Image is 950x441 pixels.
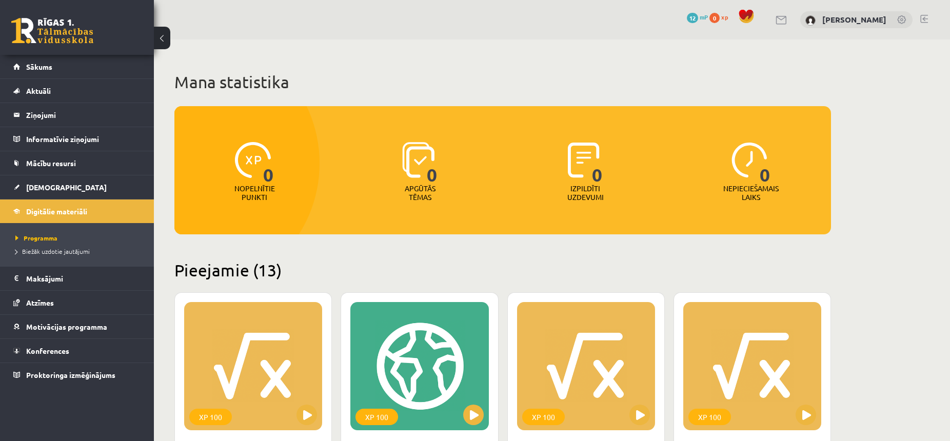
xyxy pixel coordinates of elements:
p: Nopelnītie punkti [234,184,275,202]
a: Biežāk uzdotie jautājumi [15,247,144,256]
a: Rīgas 1. Tālmācības vidusskola [11,18,93,44]
img: icon-learned-topics-4a711ccc23c960034f471b6e78daf4a3bad4a20eaf4de84257b87e66633f6470.svg [402,142,434,178]
a: 0 xp [709,13,733,21]
img: icon-xp-0682a9bc20223a9ccc6f5883a126b849a74cddfe5390d2b41b4391c66f2066e7.svg [235,142,271,178]
span: mP [700,13,708,21]
span: Atzīmes [26,298,54,307]
legend: Maksājumi [26,267,141,290]
p: Nepieciešamais laiks [723,184,779,202]
span: Sākums [26,62,52,71]
span: 0 [760,142,770,184]
span: [DEMOGRAPHIC_DATA] [26,183,107,192]
a: Maksājumi [13,267,141,290]
p: Apgūtās tēmas [400,184,440,202]
div: XP 100 [355,409,398,425]
span: 0 [263,142,274,184]
a: Mācību resursi [13,151,141,175]
span: Programma [15,234,57,242]
img: Ralfs Rao [805,15,816,26]
span: Digitālie materiāli [26,207,87,216]
legend: Informatīvie ziņojumi [26,127,141,151]
div: XP 100 [688,409,731,425]
span: Mācību resursi [26,158,76,168]
span: 0 [427,142,438,184]
img: icon-clock-7be60019b62300814b6bd22b8e044499b485619524d84068768e800edab66f18.svg [731,142,767,178]
a: [DEMOGRAPHIC_DATA] [13,175,141,199]
a: Informatīvie ziņojumi [13,127,141,151]
span: xp [721,13,728,21]
a: Programma [15,233,144,243]
p: Izpildīti uzdevumi [565,184,605,202]
div: XP 100 [189,409,232,425]
img: icon-completed-tasks-ad58ae20a441b2904462921112bc710f1caf180af7a3daa7317a5a94f2d26646.svg [568,142,600,178]
a: Konferences [13,339,141,363]
span: 12 [687,13,698,23]
h1: Mana statistika [174,72,831,92]
a: Proktoringa izmēģinājums [13,363,141,387]
span: Konferences [26,346,69,355]
a: Motivācijas programma [13,315,141,338]
span: Proktoringa izmēģinājums [26,370,115,379]
a: Aktuāli [13,79,141,103]
a: 12 mP [687,13,708,21]
span: Biežāk uzdotie jautājumi [15,247,90,255]
a: Digitālie materiāli [13,199,141,223]
a: Atzīmes [13,291,141,314]
legend: Ziņojumi [26,103,141,127]
h2: Pieejamie (13) [174,260,831,280]
a: Ziņojumi [13,103,141,127]
span: Aktuāli [26,86,51,95]
span: 0 [709,13,720,23]
a: Sākums [13,55,141,78]
a: [PERSON_NAME] [822,14,886,25]
span: 0 [592,142,603,184]
div: XP 100 [522,409,565,425]
span: Motivācijas programma [26,322,107,331]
